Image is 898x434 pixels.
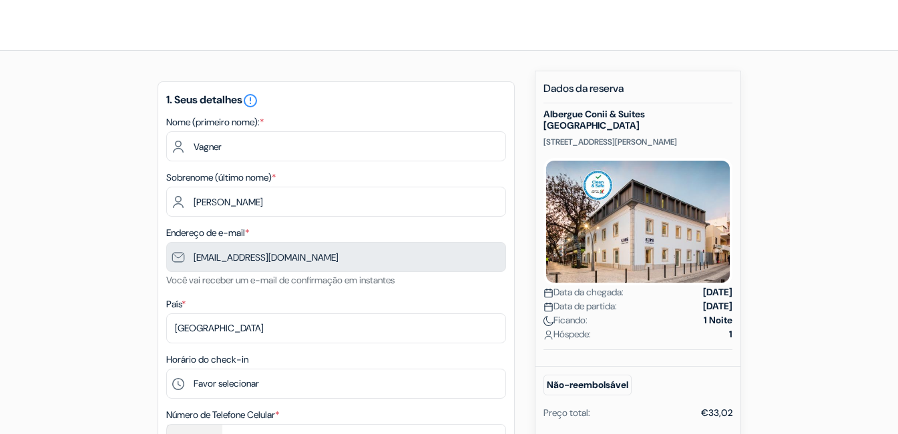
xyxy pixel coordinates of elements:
input: Insira o primeiro nome [166,131,506,161]
strong: 1 [729,327,732,341]
span: Data da chegada: [543,285,624,299]
label: País [166,297,186,311]
p: [STREET_ADDRESS][PERSON_NAME] [543,137,732,147]
img: calendar.svg [543,288,553,298]
label: Endereço de e-mail [166,226,249,240]
img: user_icon.svg [543,330,553,340]
img: pt.Albergues.com [16,9,165,41]
input: Insira o último nome [166,187,506,217]
h5: Albergue Conii & Suites [GEOGRAPHIC_DATA] [543,109,732,131]
img: moon.svg [543,316,553,326]
strong: 1 Noite [704,313,732,327]
div: Preço total: [543,406,590,420]
span: Ficando: [543,313,588,327]
label: Sobrenome (último nome) [166,171,276,185]
div: €33,02 [701,406,732,420]
i: error_outline [242,93,258,109]
h5: 1. Seus detalhes [166,93,506,109]
strong: [DATE] [703,299,732,313]
small: Você vai receber um e-mail de confirmação em instantes [166,274,395,286]
img: calendar.svg [543,302,553,312]
small: Não-reembolsável [543,375,632,395]
h5: Dados da reserva [543,82,732,103]
label: Horário do check-in [166,353,248,367]
label: Número de Telefone Celular [166,408,279,422]
span: Hóspede: [543,327,591,341]
span: Data de partida: [543,299,617,313]
a: error_outline [242,93,258,107]
label: Nome (primeiro nome): [166,115,264,129]
input: Insira seu e-mail [166,242,506,272]
strong: [DATE] [703,285,732,299]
